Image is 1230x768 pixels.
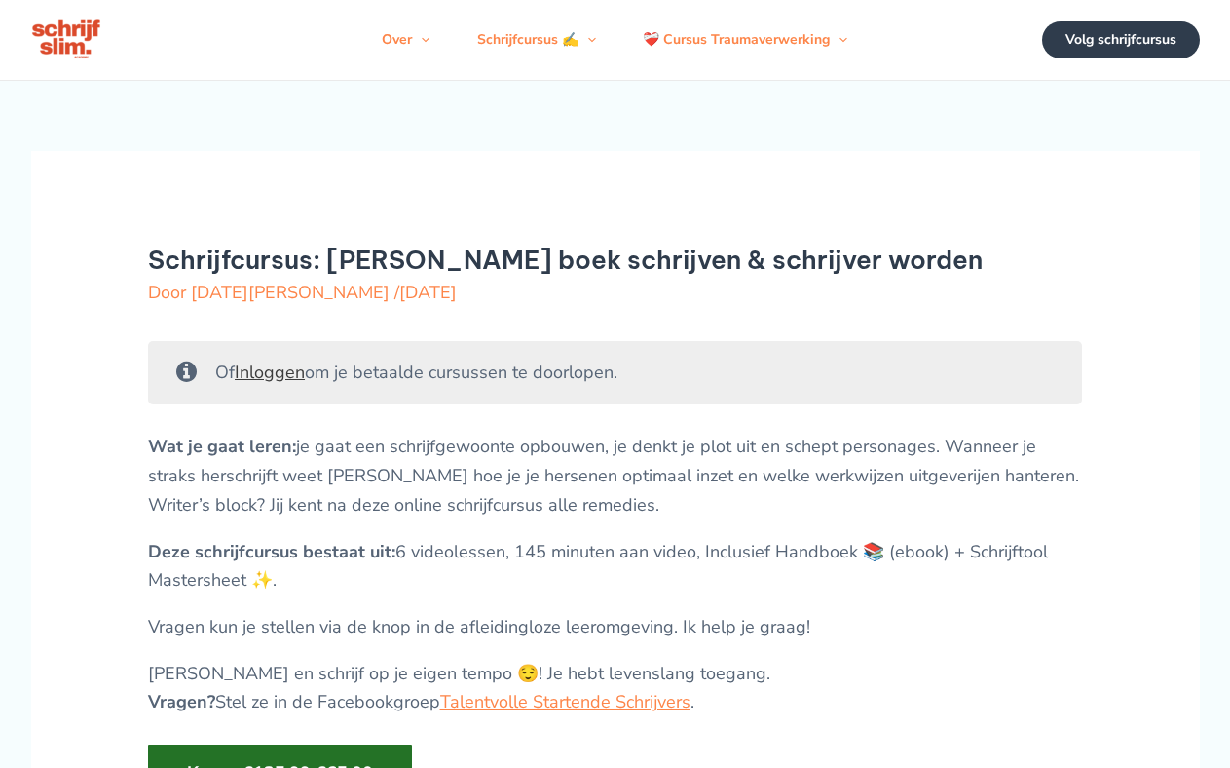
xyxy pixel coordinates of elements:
[148,435,296,458] strong: Wat je gaat leren:
[454,11,619,69] a: Schrijfcursus ✍️Menu schakelen
[235,361,305,384] a: Inloggen
[148,613,1083,642] p: Vragen kun je stellen via de knop in de afleidingloze leeromgeving. Ik help je graag!
[148,538,1083,595] p: 6 videolessen, 145 minuten aan video, Inclusief Handboek 📚 (ebook) + Schrijftool Mastersheet ✨.
[358,11,453,69] a: OverMenu schakelen
[1042,21,1200,58] a: Volg schrijfcursus
[399,281,457,304] span: [DATE]
[191,281,394,304] a: [DATE][PERSON_NAME]
[412,11,429,69] span: Menu schakelen
[619,11,871,69] a: ❤️‍🩹 Cursus TraumaverwerkingMenu schakelen
[148,245,1083,275] h1: Schrijfcursus: [PERSON_NAME] boek schrijven & schrijver worden
[578,11,596,69] span: Menu schakelen
[148,660,1083,717] p: [PERSON_NAME] en schrijf op je eigen tempo 😌! Je hebt levenslang toegang. Stel ze in de Facebookg...
[358,11,871,69] nav: Navigatie op de site: Menu
[830,11,847,69] span: Menu schakelen
[440,690,690,713] a: Talentvolle Startende Schrijvers
[31,18,103,62] img: schrijfcursus schrijfslim academy
[148,433,1083,519] p: je gaat een schrijfgewoonte opbouwen, je denkt je plot uit en schept personages. Wanneer je strak...
[148,280,1083,305] div: Door /
[148,690,215,713] strong: Vragen?
[148,341,1083,405] div: Of om je betaalde cursussen te doorlopen.
[191,281,390,304] span: [DATE][PERSON_NAME]
[148,540,395,563] strong: Deze schrijfcursus bestaat uit:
